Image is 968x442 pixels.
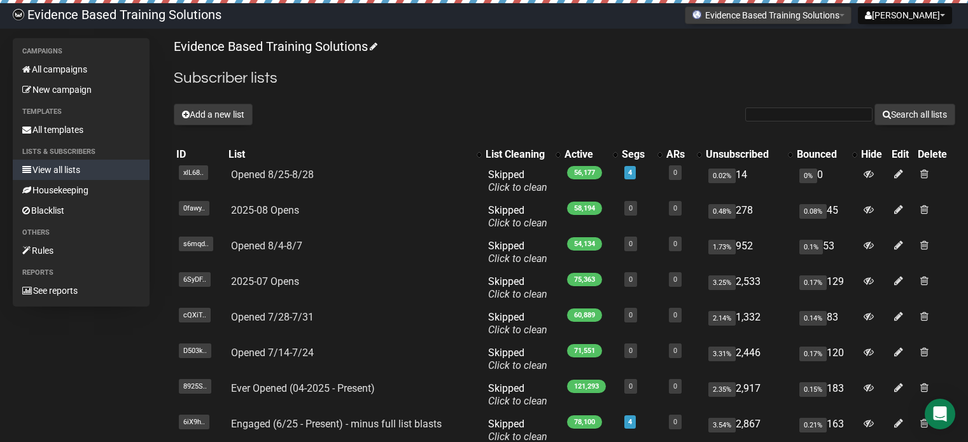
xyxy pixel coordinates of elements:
td: 120 [794,342,859,377]
span: Skipped [488,382,547,407]
td: 2,533 [703,270,794,306]
td: 14 [703,163,794,199]
span: 58,194 [567,202,602,215]
a: Engaged (6/25 - Present) - minus full list blasts [231,418,442,430]
th: List Cleaning: No sort applied, activate to apply an ascending sort [483,146,562,163]
a: 0 [673,311,677,319]
th: ID: No sort applied, sorting is disabled [174,146,226,163]
span: 3.25% [708,275,736,290]
td: 45 [794,199,859,235]
td: 0 [794,163,859,199]
span: D503k.. [179,343,211,358]
span: 1.73% [708,240,736,254]
th: Hide: No sort applied, sorting is disabled [859,146,889,163]
a: 0 [629,311,633,319]
h2: Subscriber lists [174,67,955,90]
a: Opened 8/4-8/7 [231,240,302,252]
th: Segs: No sort applied, activate to apply an ascending sort [619,146,664,163]
div: List [228,148,470,161]
a: Rules [13,240,150,261]
span: 121,293 [567,380,606,393]
a: See reports [13,280,150,301]
span: 6iX9h.. [179,415,209,429]
a: 0 [673,382,677,390]
div: Unsubscribed [706,148,782,161]
button: Search all lists [874,104,955,125]
a: All templates [13,120,150,140]
button: [PERSON_NAME] [858,6,952,24]
span: 54,134 [567,237,602,251]
td: 1,332 [703,306,794,342]
th: Active: No sort applied, activate to apply an ascending sort [562,146,619,163]
a: 4 [628,169,632,177]
td: 2,917 [703,377,794,413]
span: 0.48% [708,204,736,219]
td: 2,446 [703,342,794,377]
a: 0 [673,240,677,248]
a: 0 [673,169,677,177]
span: 8925S.. [179,379,211,394]
span: Skipped [488,275,547,300]
div: Hide [861,148,887,161]
a: 0 [629,382,633,390]
span: 6SyDF.. [179,272,211,287]
span: 0.1% [799,240,823,254]
a: Opened 7/14-7/24 [231,347,314,359]
span: 0.17% [799,275,827,290]
a: 0 [629,204,633,212]
div: Bounced [797,148,846,161]
a: Ever Opened (04-2025 - Present) [231,382,375,394]
a: 0 [629,275,633,284]
a: 0 [673,347,677,355]
div: List Cleaning [486,148,549,161]
span: 0fawy.. [179,201,209,216]
button: Evidence Based Training Solutions [685,6,852,24]
div: Edit [892,148,913,161]
a: Opened 7/28-7/31 [231,311,314,323]
a: Click to clean [488,217,547,229]
span: 56,177 [567,166,602,179]
div: ID [176,148,223,161]
td: 83 [794,306,859,342]
span: 3.54% [708,418,736,432]
li: Others [13,225,150,240]
li: Templates [13,104,150,120]
span: 0.14% [799,311,827,326]
div: Open Intercom Messenger [925,399,955,429]
span: 60,889 [567,308,602,322]
th: ARs: No sort applied, activate to apply an ascending sort [664,146,703,163]
a: Click to clean [488,288,547,300]
span: Skipped [488,169,547,193]
th: List: No sort applied, activate to apply an ascending sort [226,146,483,163]
span: xlL68.. [179,165,208,180]
td: 183 [794,377,859,413]
a: All campaigns [13,59,150,79]
a: Click to clean [488,359,547,371]
a: Click to clean [488,181,547,193]
span: Skipped [488,204,547,229]
div: Segs [622,148,651,161]
a: Click to clean [488,252,547,265]
li: Campaigns [13,44,150,59]
span: 2.14% [708,311,736,326]
span: Skipped [488,311,547,336]
span: 0.17% [799,347,827,361]
a: 0 [673,204,677,212]
th: Delete: No sort applied, sorting is disabled [915,146,955,163]
span: 75,363 [567,273,602,286]
a: Opened 8/25-8/28 [231,169,314,181]
div: Delete [918,148,953,161]
div: ARs [666,148,691,161]
span: 78,100 [567,415,602,429]
span: cQXiT.. [179,308,211,322]
td: 952 [703,235,794,270]
li: Reports [13,265,150,280]
button: Add a new list [174,104,253,125]
span: s6mqd.. [179,237,213,251]
td: 278 [703,199,794,235]
a: Click to clean [488,395,547,407]
a: Housekeeping [13,180,150,200]
a: Blacklist [13,200,150,221]
th: Unsubscribed: No sort applied, activate to apply an ascending sort [703,146,794,163]
span: 0.08% [799,204,827,219]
